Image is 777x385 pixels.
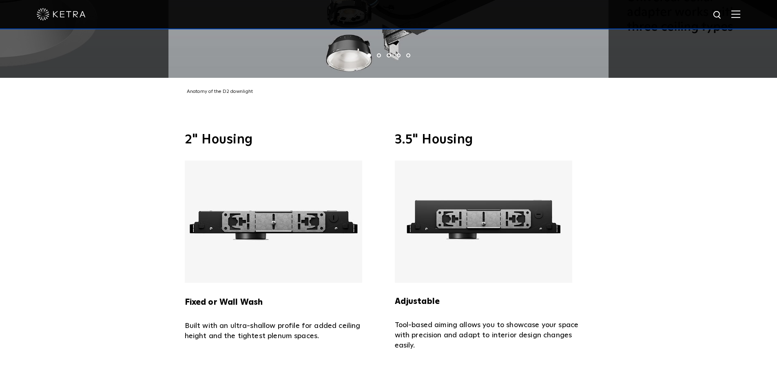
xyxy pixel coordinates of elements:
h3: 3.5" Housing [395,133,593,146]
img: Ketra 3.5" Adjustable Housing with an ultra slim profile [395,161,572,283]
img: ketra-logo-2019-white [37,8,86,20]
img: Ketra 2" Fixed or Wall Wash Housing with an ultra slim profile [185,161,362,283]
strong: Fixed or Wall Wash [185,298,263,306]
div: Anatomy of the D2 downlight [179,88,603,97]
h3: 2" Housing [185,133,383,146]
img: Hamburger%20Nav.svg [731,10,740,18]
strong: Adjustable [395,297,440,306]
p: Built with an ultra-shallow profile for added ceiling height and the tightest plenum spaces. [185,321,383,341]
p: Tool-based aiming allows you to showcase your space with precision and adapt to interior design c... [395,320,593,351]
img: search icon [713,10,723,20]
